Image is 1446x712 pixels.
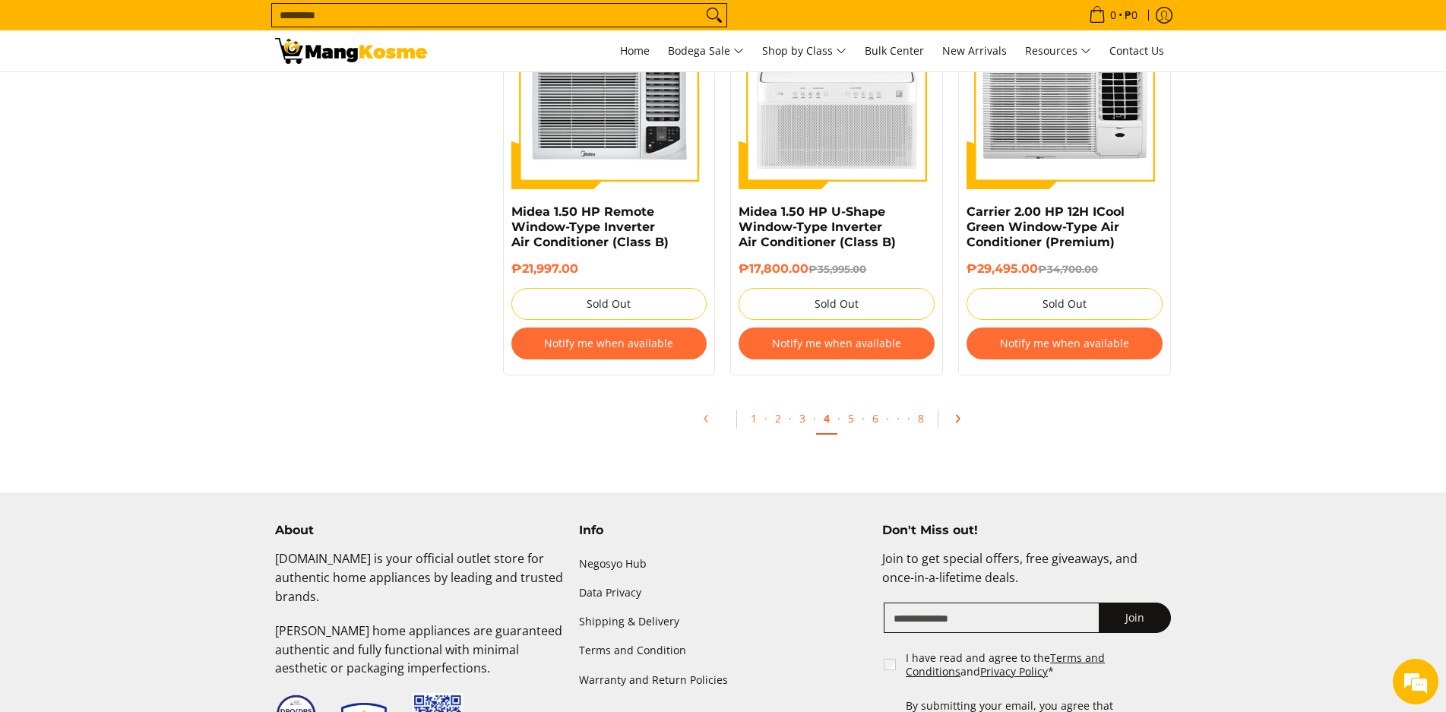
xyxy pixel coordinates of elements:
a: 1 [743,403,764,433]
a: 6 [865,403,886,433]
a: Bulk Center [857,30,932,71]
a: Carrier 2.00 HP 12H ICool Green Window-Type Air Conditioner (Premium) [967,204,1125,249]
span: · [862,411,865,426]
a: Home [612,30,657,71]
span: Home [620,43,650,58]
span: Resources [1025,42,1091,61]
p: Join to get special offers, free giveaways, and once-in-a-lifetime deals. [882,549,1171,603]
button: Notify me when available [967,328,1163,359]
h4: Info [579,523,868,538]
a: Privacy Policy [980,664,1048,679]
p: [DOMAIN_NAME] is your official outlet store for authentic home appliances by leading and trusted ... [275,549,564,621]
a: 2 [767,403,789,433]
a: 4 [816,403,837,435]
label: I have read and agree to the and * [906,651,1172,678]
span: · [789,411,792,426]
a: Bodega Sale [660,30,751,71]
a: Shop by Class [755,30,854,71]
button: Join [1099,603,1171,633]
span: Shop by Class [762,42,846,61]
span: · [907,411,910,426]
h6: ₱21,997.00 [511,261,707,277]
span: · [889,403,907,433]
nav: Main Menu [442,30,1172,71]
button: Notify me when available [739,328,935,359]
a: 3 [792,403,813,433]
a: Shipping & Delivery [579,608,868,637]
a: Midea 1.50 HP Remote Window-Type Inverter Air Conditioner (Class B) [511,204,669,249]
span: · [813,411,816,426]
a: Negosyo Hub [579,549,868,578]
button: Notify me when available [511,328,707,359]
span: · [886,411,889,426]
a: Contact Us [1102,30,1172,71]
span: · [837,411,840,426]
h4: About [275,523,564,538]
span: Contact Us [1109,43,1164,58]
span: New Arrivals [942,43,1007,58]
span: 0 [1108,10,1119,21]
a: Midea 1.50 HP U-Shape Window-Type Inverter Air Conditioner (Class B) [739,204,896,249]
a: Warranty and Return Policies [579,666,868,695]
button: Sold Out [967,288,1163,320]
del: ₱35,995.00 [808,263,866,275]
a: Terms and Conditions [906,650,1105,679]
button: Sold Out [511,288,707,320]
h6: ₱17,800.00 [739,261,935,277]
p: [PERSON_NAME] home appliances are guaranteed authentic and fully functional with minimal aestheti... [275,622,564,693]
a: 5 [840,403,862,433]
a: Resources [1017,30,1099,71]
a: Data Privacy [579,579,868,608]
a: 8 [910,403,932,433]
del: ₱34,700.00 [1038,263,1098,275]
button: Sold Out [739,288,935,320]
span: • [1084,7,1142,24]
ul: Pagination [495,398,1179,447]
h6: ₱29,495.00 [967,261,1163,277]
h4: Don't Miss out! [882,523,1171,538]
button: Search [702,4,726,27]
a: Terms and Condition [579,637,868,666]
span: ₱0 [1122,10,1140,21]
img: Bodega Sale Aircon l Mang Kosme: Home Appliances Warehouse Sale | Page 4 [275,38,427,64]
span: Bodega Sale [668,42,744,61]
span: Bulk Center [865,43,924,58]
a: New Arrivals [935,30,1014,71]
span: · [764,411,767,426]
